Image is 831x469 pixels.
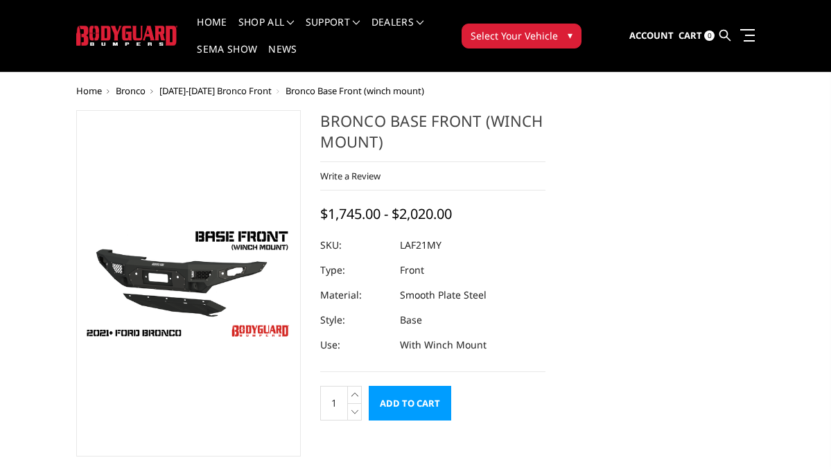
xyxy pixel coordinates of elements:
[116,85,146,97] a: Bronco
[320,204,452,223] span: $1,745.00 - $2,020.00
[400,233,441,258] dd: LAF21MY
[238,17,295,44] a: shop all
[320,308,390,333] dt: Style:
[76,26,178,46] img: BODYGUARD BUMPERS
[400,258,424,283] dd: Front
[462,24,581,48] button: Select Your Vehicle
[679,17,715,55] a: Cart 0
[400,283,487,308] dd: Smooth Plate Steel
[306,17,360,44] a: Support
[568,28,572,42] span: ▾
[320,233,390,258] dt: SKU:
[320,110,545,162] h1: Bronco Base Front (winch mount)
[76,85,102,97] a: Home
[76,110,301,457] a: Freedom Series - Bronco Base Front Bumper
[629,17,674,55] a: Account
[320,170,380,182] a: Write a Review
[471,28,558,43] span: Select Your Vehicle
[159,85,272,97] a: [DATE]-[DATE] Bronco Front
[629,29,674,42] span: Account
[371,17,424,44] a: Dealers
[80,222,297,344] img: Freedom Series - Bronco Base Front Bumper
[704,30,715,41] span: 0
[268,44,297,71] a: News
[369,386,451,421] input: Add to Cart
[400,308,422,333] dd: Base
[320,333,390,357] dt: Use:
[679,29,702,42] span: Cart
[320,258,390,283] dt: Type:
[286,85,424,97] span: Bronco Base Front (winch mount)
[197,17,227,44] a: Home
[400,333,487,357] dd: With Winch Mount
[320,283,390,308] dt: Material:
[197,44,257,71] a: SEMA Show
